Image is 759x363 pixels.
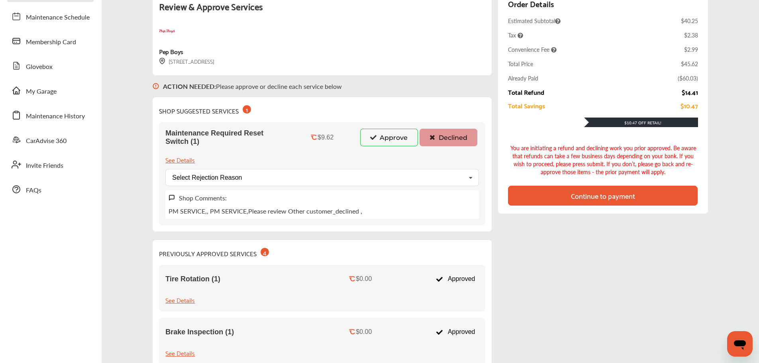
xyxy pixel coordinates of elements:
button: Approve [360,129,418,146]
span: Maintenance History [26,111,85,122]
div: See Details [165,154,195,165]
iframe: Button to launch messaging window [727,331,753,357]
img: logo-pepboys.png [159,24,175,39]
div: Approved [431,324,479,339]
div: Pep Boys [159,46,183,57]
span: Membership Card [26,37,76,47]
div: $40.25 [681,17,698,25]
div: Select Rejection Reason [172,175,242,181]
span: Tire Rotation (1) [165,275,220,283]
p: PM SERVICE,, PM SERVICE,Please review Other customer_declined , [169,206,362,216]
a: CarAdvise 360 [7,130,94,150]
a: FAQs [7,179,94,200]
span: Tax [508,31,523,39]
span: Invite Friends [26,161,63,171]
a: Maintenance Schedule [7,6,94,27]
div: [STREET_ADDRESS] [159,57,214,66]
div: $10.47 Off Retail! [584,120,698,126]
div: See Details [165,294,195,305]
div: $2.38 [684,31,698,39]
div: $2.99 [684,45,698,53]
label: Shop Comments: [179,193,227,202]
img: svg+xml;base64,PHN2ZyB3aWR0aD0iMTYiIGhlaWdodD0iMTciIHZpZXdCb3g9IjAgMCAxNiAxNyIgZmlsbD0ibm9uZSIgeG... [159,58,165,65]
div: Total Savings [508,102,545,109]
div: You are initiating a refund and declining work you prior approved. Be aware that refunds can take... [508,144,698,176]
div: $10.47 [681,102,698,109]
div: Already Paid [508,74,538,82]
div: $0.00 [356,328,372,336]
div: Total Refund [508,88,544,96]
div: 1 [243,105,251,114]
div: Total Price [508,60,533,68]
img: svg+xml;base64,PHN2ZyB3aWR0aD0iMTYiIGhlaWdodD0iMTciIHZpZXdCb3g9IjAgMCAxNiAxNyIgZmlsbD0ibm9uZSIgeG... [153,75,159,97]
button: Declined [420,129,477,146]
span: Estimated Subtotal [508,17,561,25]
a: My Garage [7,80,94,101]
a: Glovebox [7,55,94,76]
div: $45.62 [681,60,698,68]
div: 4 [261,248,269,256]
span: Glovebox [26,62,53,72]
p: Please approve or decline each service below [163,82,342,91]
div: PREVIOUSLY APPROVED SERVICES [159,246,269,259]
a: Maintenance History [7,105,94,126]
b: ACTION NEEDED : [163,82,216,91]
div: $0.00 [356,275,372,283]
img: svg+xml;base64,PHN2ZyB3aWR0aD0iMTYiIGhlaWdodD0iMTciIHZpZXdCb3g9IjAgMCAxNiAxNyIgZmlsbD0ibm9uZSIgeG... [169,194,175,201]
span: Convenience Fee [508,45,557,53]
div: Continue to payment [571,192,635,200]
span: CarAdvise 360 [26,136,67,146]
div: $9.62 [318,134,333,141]
div: SHOP SUGGESTED SERVICES [159,104,251,116]
span: Maintenance Required Reset Switch (1) [165,129,288,146]
span: Brake Inspection (1) [165,328,234,336]
div: See Details [165,347,195,358]
span: FAQs [26,185,41,196]
a: Invite Friends [7,154,94,175]
div: ( $60.03 ) [678,74,698,82]
span: Maintenance Schedule [26,12,90,23]
div: Approved [431,271,479,286]
span: My Garage [26,86,57,97]
a: Membership Card [7,31,94,51]
div: $14.41 [682,88,698,96]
